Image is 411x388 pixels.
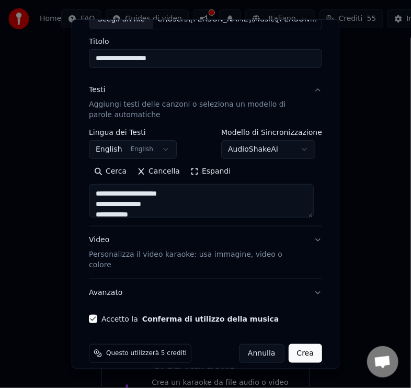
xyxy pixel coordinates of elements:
[106,349,187,358] span: Questo utilizzerà 5 crediti
[153,14,322,25] div: C:\Users\[PERSON_NAME]\Music\[PERSON_NAME] [PERSON_NAME].[MEDICAL_DATA]
[89,235,305,270] div: Video
[89,76,322,129] button: TestiAggiungi testi delle canzoni o seleziona un modello di parole automatiche
[289,344,322,363] button: Crea
[89,249,305,270] p: Personalizza il video karaoke: usa immagine, video o colore
[89,279,322,306] button: Avanzato
[221,129,322,136] label: Modello di Sincronizzazione
[89,10,153,29] div: Scegli un file
[239,344,284,363] button: Annulla
[89,129,177,136] label: Lingua dei Testi
[89,99,305,120] p: Aggiungi testi delle canzoni o seleziona un modello di parole automatiche
[101,315,279,323] label: Accetto la
[89,163,132,180] button: Cerca
[89,226,322,279] button: VideoPersonalizza il video karaoke: usa immagine, video o colore
[89,38,322,45] label: Titolo
[185,163,236,180] button: Espandi
[132,163,185,180] button: Cancella
[89,85,105,95] div: Testi
[89,129,322,226] div: TestiAggiungi testi delle canzoni o seleziona un modello di parole automatiche
[142,315,279,323] button: Accetto la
